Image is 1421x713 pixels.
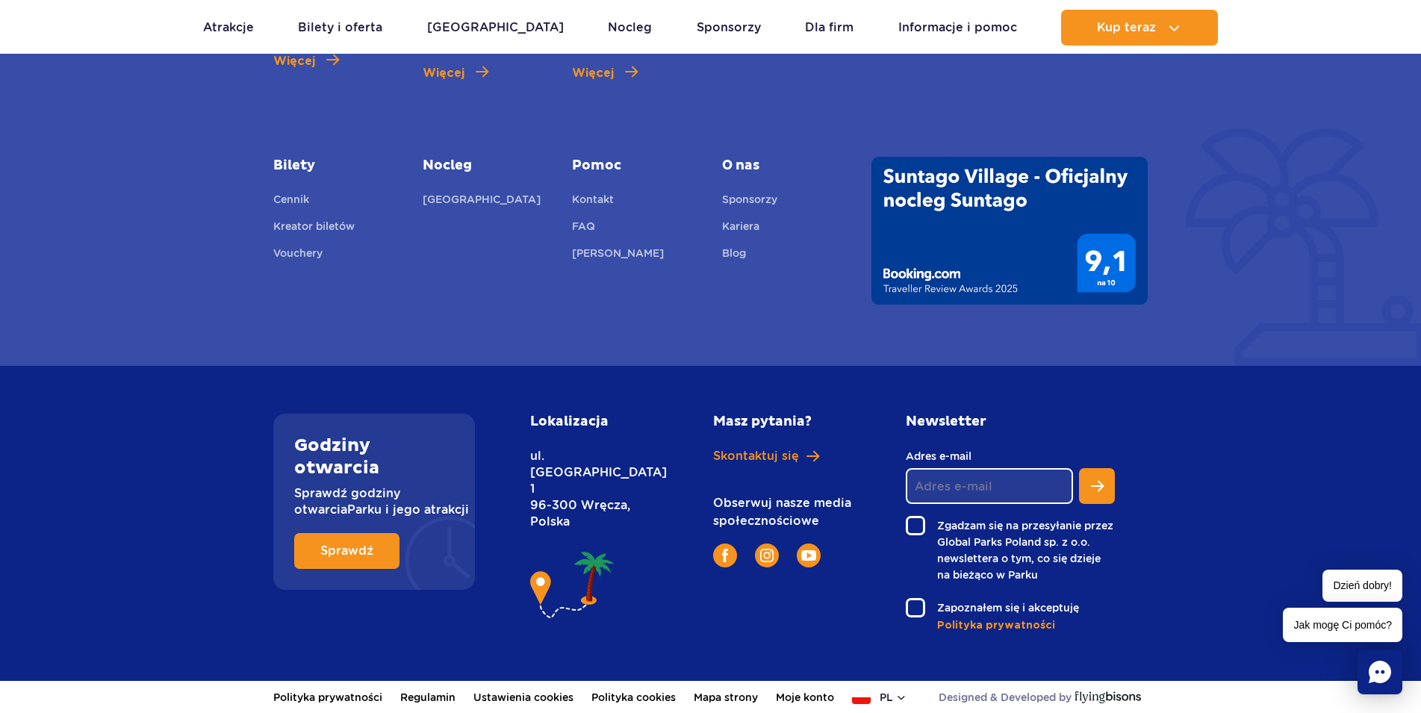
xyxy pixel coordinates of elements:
[273,191,309,212] a: Cennik
[572,157,699,175] a: Pomoc
[906,414,1115,430] h2: Newsletter
[898,10,1017,46] a: Informacje i pomoc
[906,516,1115,583] label: Zgadzam się na przesyłanie przez Global Parks Poland sp. z o.o. newslettera o tym, co się dzieje ...
[572,191,614,212] a: Kontakt
[294,533,399,569] a: Sprawdź
[760,549,774,562] img: Instagram
[427,10,564,46] a: [GEOGRAPHIC_DATA]
[423,64,464,82] span: Więcej
[1322,570,1402,602] span: Dzień dobry!
[906,598,1115,617] label: Zapoznałem się i akceptuję
[852,690,907,705] button: pl
[871,157,1148,305] img: Traveller Review Awards 2025' od Booking.com dla Suntago Village - wynik 9.1/10
[273,157,400,175] a: Bilety
[1283,608,1402,642] span: Jak mogę Ci pomóc?
[722,157,849,175] span: O nas
[572,218,595,239] a: FAQ
[530,448,646,530] p: ul. [GEOGRAPHIC_DATA] 1 96-300 Wręcza, Polska
[530,414,646,430] h2: Lokalizacja
[423,64,488,82] a: Więcej
[298,10,382,46] a: Bilety i oferta
[801,550,816,561] img: YouTube
[572,64,614,82] span: Więcej
[1075,691,1141,703] img: Flying Bisons
[805,10,853,46] a: Dla firm
[1097,21,1156,34] span: Kup teraz
[722,245,746,266] a: Blog
[294,485,454,518] p: Sprawdź godziny otwarcia Parku i jego atrakcji
[1079,468,1115,504] button: Zapisz się do newslettera
[273,52,315,70] span: Więcej
[273,218,355,239] a: Kreator biletów
[273,245,323,266] a: Vouchery
[722,549,728,562] img: Facebook
[937,617,1115,633] a: Polityka prywatności
[423,191,541,212] a: [GEOGRAPHIC_DATA]
[906,468,1073,504] input: Adres e-mail
[203,10,254,46] a: Atrakcje
[697,10,761,46] a: Sponsorzy
[722,218,759,239] a: Kariera
[572,245,664,266] a: [PERSON_NAME]
[1358,650,1402,694] div: Chat
[906,448,1073,464] label: Adres e-mail
[273,52,339,70] a: Więcej
[572,64,638,82] a: Więcej
[937,618,1055,633] span: Polityka prywatności
[608,10,652,46] a: Nocleg
[939,690,1072,705] span: Designed & Developed by
[713,414,858,430] h2: Masz pytania?
[294,435,454,479] h2: Godziny otwarcia
[713,448,799,464] span: Skontaktuj się
[722,191,777,212] a: Sponsorzy
[713,448,858,464] a: Skontaktuj się
[1061,10,1218,46] button: Kup teraz
[713,494,858,530] p: Obserwuj nasze media społecznościowe
[320,545,373,557] span: Sprawdź
[423,157,550,175] a: Nocleg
